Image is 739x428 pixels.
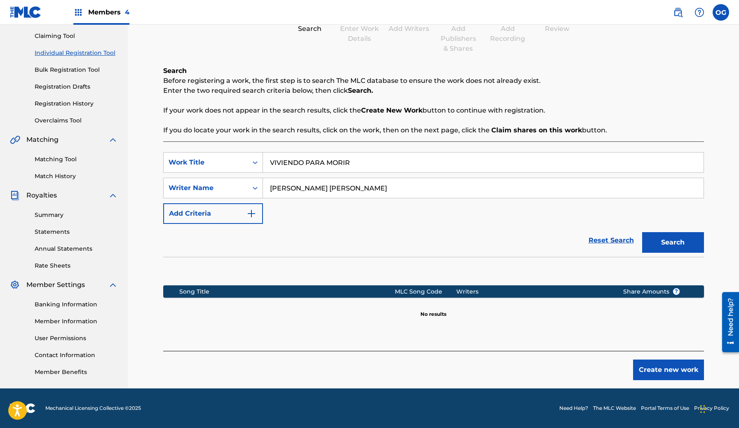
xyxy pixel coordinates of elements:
a: User Permissions [35,334,118,343]
a: Portal Terms of Use [641,404,689,412]
div: Song Title [179,287,395,296]
button: Search [642,232,704,253]
img: 9d2ae6d4665cec9f34b9.svg [246,209,256,219]
div: User Menu [713,4,729,21]
img: Member Settings [10,280,20,290]
a: Contact Information [35,351,118,360]
img: MLC Logo [10,6,42,18]
a: Match History [35,172,118,181]
span: Member Settings [26,280,85,290]
a: Need Help? [559,404,588,412]
img: expand [108,190,118,200]
div: Add Writers [388,24,429,34]
div: Writers [456,287,610,296]
a: Summary [35,211,118,219]
iframe: Chat Widget [698,388,739,428]
img: expand [108,280,118,290]
a: Registration Drafts [35,82,118,91]
form: Search Form [163,152,704,257]
img: Top Rightsholders [73,7,83,17]
strong: Search. [348,87,373,94]
a: Individual Registration Tool [35,49,118,57]
img: expand [108,135,118,145]
div: Search [289,24,331,34]
span: Members [88,7,129,17]
div: Drag [700,397,705,421]
span: Mechanical Licensing Collective © 2025 [45,404,141,412]
img: search [673,7,683,17]
strong: Create New Work [361,106,422,114]
span: ? [673,288,680,295]
div: Add Publishers & Shares [438,24,479,54]
a: Bulk Registration Tool [35,66,118,74]
div: MLC Song Code [395,287,457,296]
img: Matching [10,135,20,145]
span: Share Amounts [623,287,680,296]
a: Claiming Tool [35,32,118,40]
p: No results [420,301,446,318]
div: Review [537,24,578,34]
img: Royalties [10,190,20,200]
a: Statements [35,228,118,236]
a: Overclaims Tool [35,116,118,125]
a: Member Information [35,317,118,326]
div: Enter Work Details [339,24,380,44]
a: Privacy Policy [694,404,729,412]
img: help [694,7,704,17]
button: Add Criteria [163,203,263,224]
div: Writer Name [169,183,243,193]
a: The MLC Website [593,404,636,412]
a: Member Benefits [35,368,118,376]
a: Annual Statements [35,245,118,253]
p: If your work does not appear in the search results, click the button to continue with registration. [163,106,704,115]
a: Banking Information [35,300,118,309]
b: Search [163,67,187,75]
span: Royalties [26,190,57,200]
button: Create new work [633,360,704,380]
a: Public Search [670,4,686,21]
strong: Claim shares on this work [491,126,582,134]
a: Reset Search [584,231,638,249]
img: logo [10,403,35,413]
span: 4 [125,8,129,16]
div: Add Recording [487,24,528,44]
iframe: Resource Center [716,289,739,355]
a: Registration History [35,99,118,108]
div: Work Title [169,158,243,167]
p: Before registering a work, the first step is to search The MLC database to ensure the work does n... [163,76,704,86]
span: Matching [26,135,59,145]
a: Matching Tool [35,155,118,164]
p: If you do locate your work in the search results, click on the work, then on the next page, click... [163,125,704,135]
div: Help [691,4,708,21]
a: Rate Sheets [35,261,118,270]
p: Enter the two required search criteria below, then click [163,86,704,96]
